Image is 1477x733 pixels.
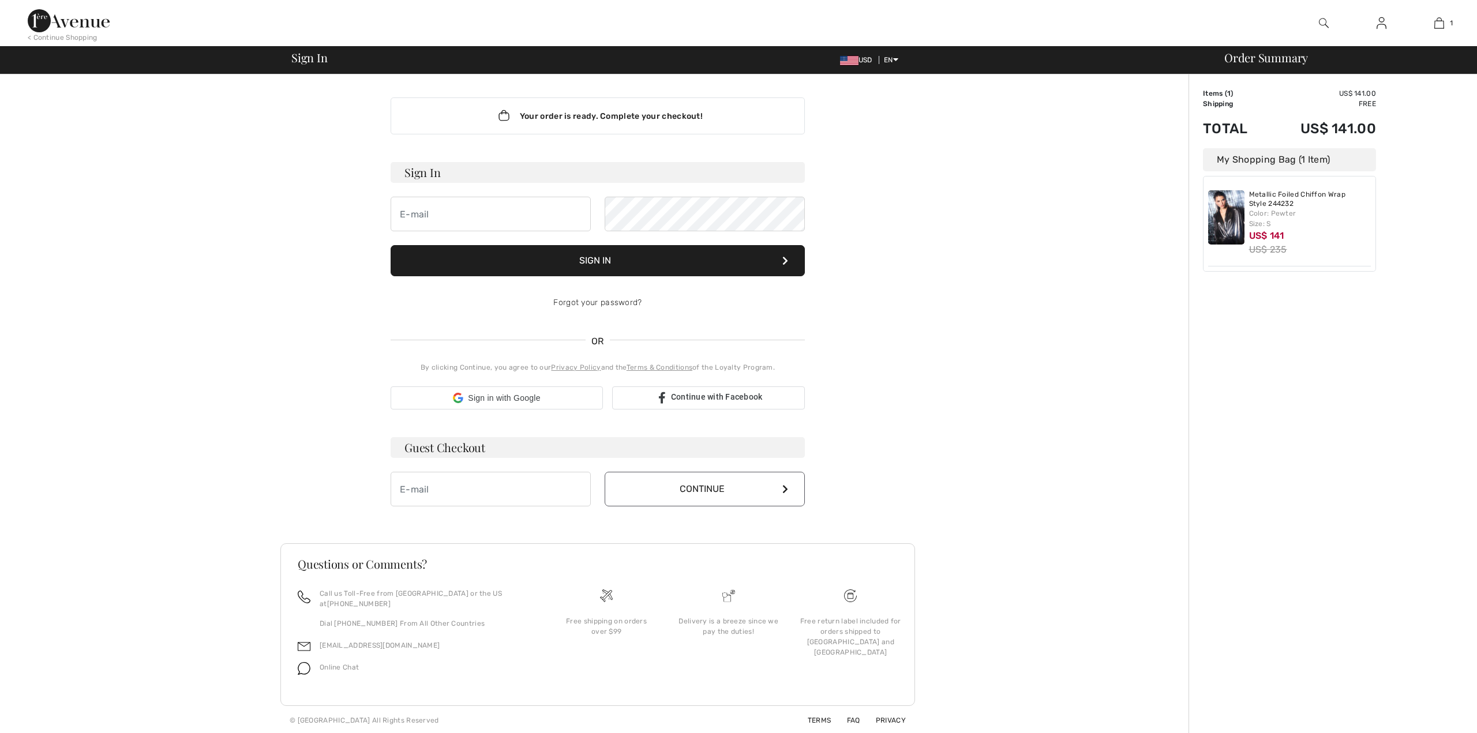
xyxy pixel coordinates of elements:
[553,298,642,307] a: Forgot your password?
[1268,88,1377,99] td: US$ 141.00
[1203,109,1268,148] td: Total
[840,56,877,64] span: USD
[391,245,805,276] button: Sign In
[1411,16,1467,30] a: 1
[1227,89,1231,97] span: 1
[1367,16,1396,31] a: Sign In
[391,197,591,231] input: E-mail
[1319,16,1329,30] img: search the website
[298,662,310,675] img: chat
[586,334,610,348] span: OR
[671,392,763,401] span: Continue with Facebook
[391,437,805,458] h3: Guest Checkout
[794,716,831,724] a: Terms
[391,362,805,373] div: By clicking Continue, you agree to our and the of the Loyalty Program.
[1203,99,1268,109] td: Shipping
[391,162,805,183] h3: Sign In
[320,663,359,671] span: Online Chat
[554,616,658,637] div: Free shipping on orders over $99
[1377,16,1386,30] img: My Info
[600,589,613,602] img: Free shipping on orders over $99
[1434,16,1444,30] img: My Bag
[884,56,898,64] span: EN
[605,472,805,506] button: Continue
[1210,52,1470,63] div: Order Summary
[1203,148,1376,171] div: My Shopping Bag (1 Item)
[1268,109,1377,148] td: US$ 141.00
[320,641,440,649] a: [EMAIL_ADDRESS][DOMAIN_NAME]
[291,52,327,63] span: Sign In
[551,363,601,371] a: Privacy Policy
[391,472,591,506] input: E-mail
[298,558,898,570] h3: Questions or Comments?
[327,600,391,608] a: [PHONE_NUMBER]
[862,716,906,724] a: Privacy
[677,616,781,637] div: Delivery is a breeze since we pay the duties!
[1208,190,1244,245] img: Metallic Foiled Chiffon Wrap Style 244232
[1203,88,1268,99] td: Items ( )
[1268,99,1377,109] td: Free
[1450,18,1453,28] span: 1
[391,97,805,134] div: Your order is ready. Complete your checkout!
[1249,190,1371,208] a: Metallic Foiled Chiffon Wrap Style 244232
[290,715,439,726] div: © [GEOGRAPHIC_DATA] All Rights Reserved
[28,9,110,32] img: 1ère Avenue
[28,32,98,43] div: < Continue Shopping
[320,618,531,629] p: Dial [PHONE_NUMBER] From All Other Countries
[833,716,860,724] a: FAQ
[298,640,310,653] img: email
[468,392,540,404] span: Sign in with Google
[799,616,902,657] div: Free return label included for orders shipped to [GEOGRAPHIC_DATA] and [GEOGRAPHIC_DATA]
[840,56,859,65] img: US Dollar
[1249,244,1287,255] s: US$ 235
[391,386,603,409] div: Sign in with Google
[320,588,531,609] p: Call us Toll-Free from [GEOGRAPHIC_DATA] or the US at
[298,591,310,603] img: call
[627,363,692,371] a: Terms & Conditions
[1249,208,1371,229] div: Color: Pewter Size: S
[612,386,805,409] a: Continue with Facebook
[722,589,735,602] img: Delivery is a breeze since we pay the duties!
[844,589,857,602] img: Free shipping on orders over $99
[1249,230,1284,241] span: US$ 141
